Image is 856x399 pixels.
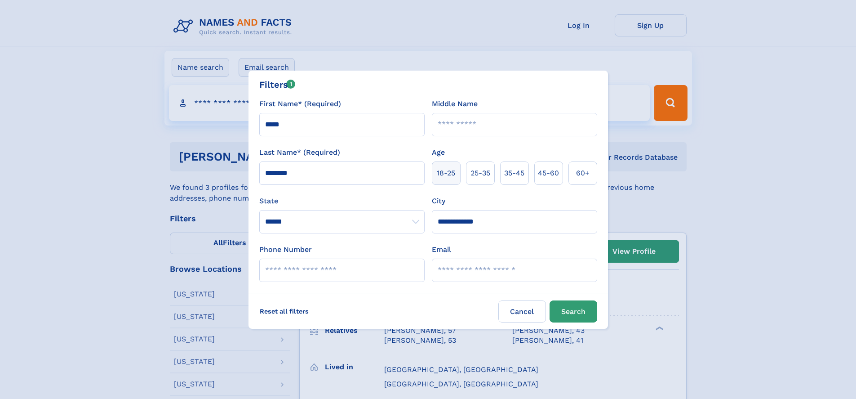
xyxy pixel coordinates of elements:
[259,99,341,109] label: First Name* (Required)
[498,300,546,323] label: Cancel
[432,244,451,255] label: Email
[259,244,312,255] label: Phone Number
[259,196,425,206] label: State
[432,196,445,206] label: City
[432,99,478,109] label: Middle Name
[432,147,445,158] label: Age
[550,300,597,323] button: Search
[254,300,315,322] label: Reset all filters
[576,168,590,179] span: 60+
[538,168,559,179] span: 45‑60
[504,168,524,179] span: 35‑45
[259,78,296,91] div: Filters
[437,168,455,179] span: 18‑25
[470,168,490,179] span: 25‑35
[259,147,340,158] label: Last Name* (Required)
